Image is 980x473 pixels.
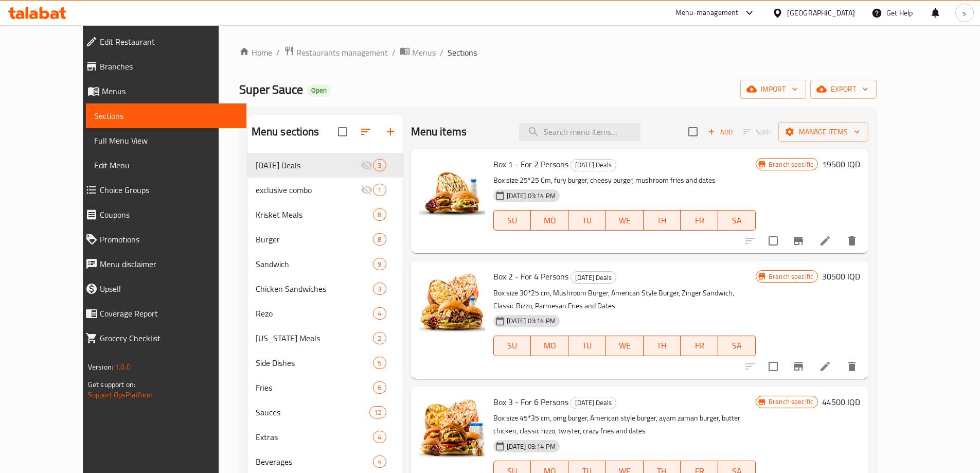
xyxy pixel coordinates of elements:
[778,122,868,142] button: Manage items
[256,258,373,270] span: Sandwich
[247,153,403,178] div: [DATE] Deals3
[256,208,373,221] div: Krisket Meals
[307,84,331,97] div: Open
[77,227,246,252] a: Promotions
[77,202,246,227] a: Coupons
[296,46,388,59] span: Restaurants management
[762,230,784,252] span: Select to update
[100,184,238,196] span: Choice Groups
[373,258,386,270] div: items
[247,375,403,400] div: Fries6
[685,213,714,228] span: FR
[493,156,568,172] span: Box 1 - For 2 Persons
[571,397,616,409] span: [DATE] Deals
[606,336,644,356] button: WE
[568,336,606,356] button: TU
[77,54,246,79] a: Branches
[256,406,370,418] div: Sauces
[256,184,361,196] div: exclusive combo
[100,233,238,246] span: Promotions
[722,213,752,228] span: SA
[94,110,238,122] span: Sections
[840,354,864,379] button: delete
[361,159,373,171] svg: Inactive section
[610,213,639,228] span: WE
[762,356,784,377] span: Select to update
[819,235,831,247] a: Edit menu item
[256,233,373,246] span: Burger
[373,457,385,467] span: 4
[419,395,485,461] img: Box 3 - For 6 Persons
[411,124,467,139] h2: Menu items
[100,36,238,48] span: Edit Restaurant
[373,381,386,394] div: items
[519,123,640,141] input: search
[353,119,378,144] span: Sort sections
[764,272,817,282] span: Branch specific
[681,336,718,356] button: FR
[840,229,864,253] button: delete
[100,258,238,270] span: Menu disclaimer
[373,284,385,294] span: 3
[284,46,388,59] a: Restaurants management
[722,338,752,353] span: SA
[256,431,373,443] div: Extras
[307,86,331,95] span: Open
[573,213,602,228] span: TU
[86,128,246,153] a: Full Menu View
[531,336,568,356] button: MO
[531,210,568,231] button: MO
[373,456,386,468] div: items
[77,79,246,103] a: Menus
[412,46,436,59] span: Menus
[493,394,568,410] span: Box 3 - For 6 Persons
[373,432,385,442] span: 4
[100,208,238,221] span: Coupons
[100,307,238,320] span: Coverage Report
[276,46,280,59] li: /
[373,307,386,320] div: items
[373,283,386,295] div: items
[256,456,373,468] span: Beverages
[88,388,153,401] a: Support.OpsPlatform
[787,126,860,138] span: Manage items
[503,442,560,451] span: [DATE] 03:14 PM
[440,46,443,59] li: /
[498,213,527,228] span: SU
[675,7,739,19] div: Menu-management
[370,408,385,417] span: 12
[239,46,272,59] a: Home
[392,46,396,59] li: /
[247,202,403,227] div: Krisket Meals8
[252,124,319,139] h2: Menu sections
[718,336,756,356] button: SA
[247,301,403,326] div: Rezo4
[247,276,403,301] div: Chicken Sandwiches3
[786,229,811,253] button: Branch-specific-item
[571,159,616,171] span: [DATE] Deals
[644,336,681,356] button: TH
[256,332,373,344] span: [US_STATE] Meals
[373,208,386,221] div: items
[256,381,373,394] div: Fries
[706,126,734,138] span: Add
[493,269,568,284] span: Box 2 - For 4 Persons
[77,276,246,301] a: Upsell
[963,7,966,19] span: s
[256,332,373,344] div: Kentucky Meals
[77,29,246,54] a: Edit Restaurant
[606,210,644,231] button: WE
[571,159,616,171] div: Ramadan Deals
[786,354,811,379] button: Branch-specific-item
[373,357,386,369] div: items
[822,395,860,409] h6: 44500 IQD
[610,338,639,353] span: WE
[493,210,531,231] button: SU
[573,338,602,353] span: TU
[648,338,677,353] span: TH
[247,400,403,425] div: Sauces12
[373,185,385,195] span: 1
[373,309,385,319] span: 4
